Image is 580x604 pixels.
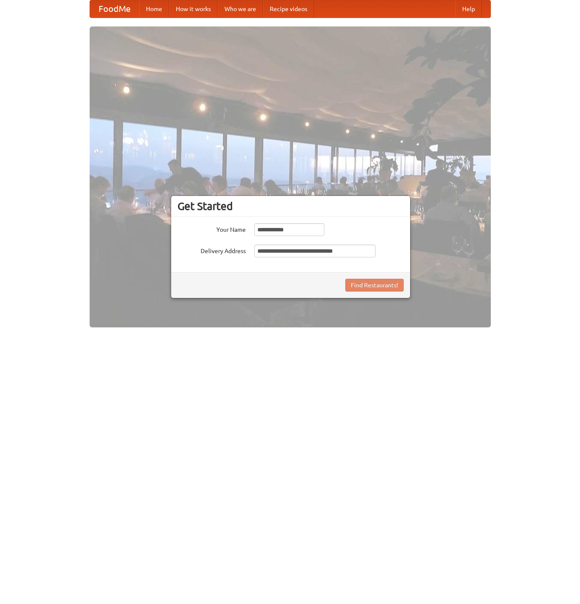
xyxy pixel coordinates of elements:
[178,223,246,234] label: Your Name
[90,0,139,18] a: FoodMe
[169,0,218,18] a: How it works
[178,245,246,255] label: Delivery Address
[345,279,404,292] button: Find Restaurants!
[178,200,404,213] h3: Get Started
[263,0,314,18] a: Recipe videos
[455,0,482,18] a: Help
[218,0,263,18] a: Who we are
[139,0,169,18] a: Home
